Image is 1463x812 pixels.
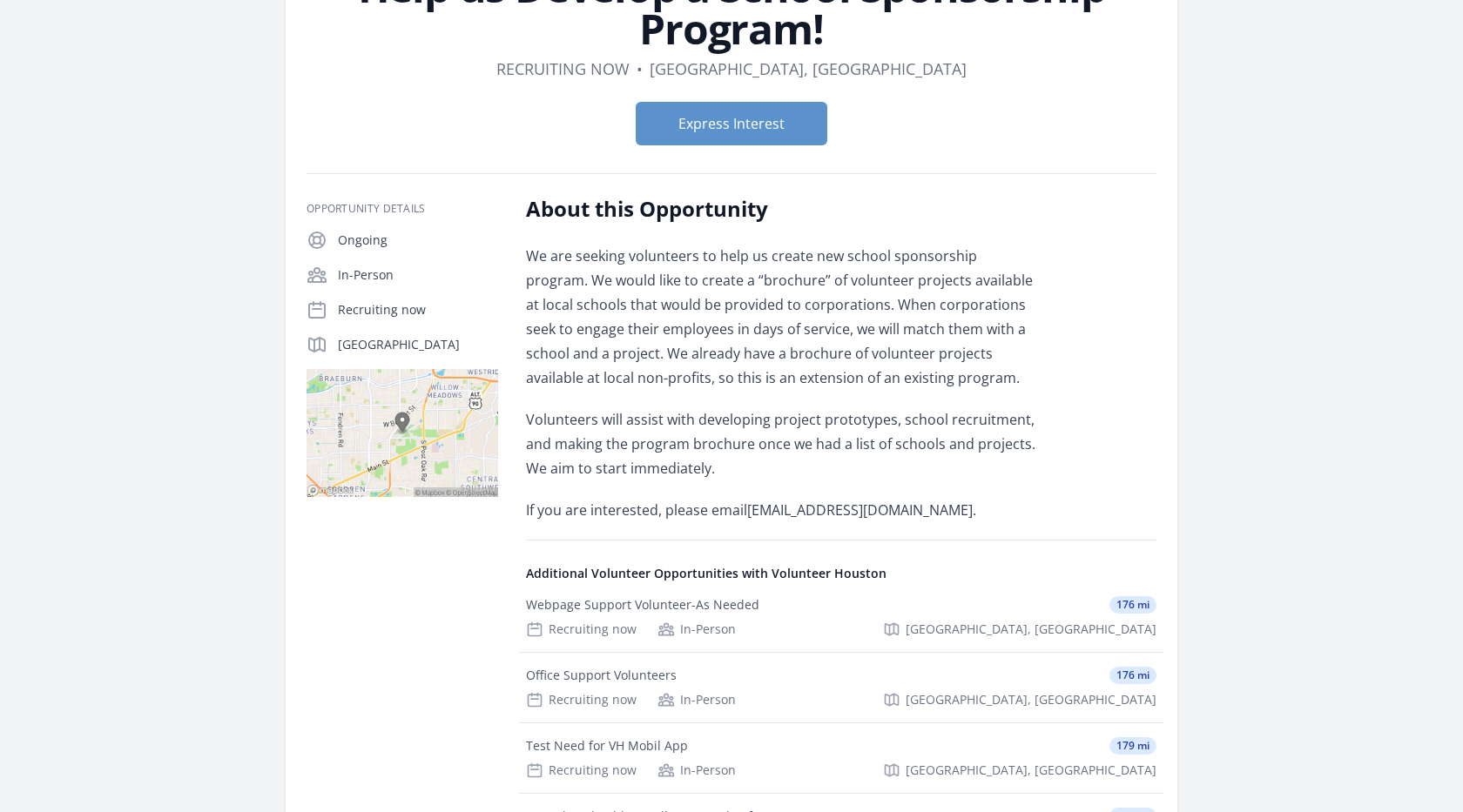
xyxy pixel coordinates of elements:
div: Recruiting now [526,621,637,638]
p: We are seeking volunteers to help us create new school sponsorship program. We would like to crea... [526,244,1035,390]
p: If you are interested, please email [EMAIL_ADDRESS][DOMAIN_NAME] . [526,498,1035,522]
div: Recruiting now [526,691,637,708]
p: Recruiting now [338,301,498,319]
h3: Opportunity Details [307,202,498,216]
h4: Additional Volunteer Opportunities with Volunteer Houston [526,565,1156,582]
img: Map [307,369,498,497]
span: [GEOGRAPHIC_DATA], [GEOGRAPHIC_DATA] [906,621,1156,638]
p: Volunteers will assist with developing project prototypes, school recruitment, and making the pro... [526,407,1035,480]
a: Office Support Volunteers 176 mi Recruiting now In-Person [GEOGRAPHIC_DATA], [GEOGRAPHIC_DATA] [519,653,1163,722]
span: 176 mi [1109,596,1156,614]
div: Webpage Support Volunteer-As Needed [526,596,759,614]
div: Recruiting now [526,762,637,779]
span: 176 mi [1109,667,1156,684]
div: In-Person [657,691,736,708]
a: Test Need for VH Mobil App 179 mi Recruiting now In-Person [GEOGRAPHIC_DATA], [GEOGRAPHIC_DATA] [519,723,1163,793]
dd: [GEOGRAPHIC_DATA], [GEOGRAPHIC_DATA] [650,57,967,81]
span: [GEOGRAPHIC_DATA], [GEOGRAPHIC_DATA] [906,691,1156,708]
div: Test Need for VH Mobil App [526,737,688,755]
span: 179 mi [1109,737,1156,755]
dd: Recruiting now [496,57,630,81]
a: Webpage Support Volunteer-As Needed 176 mi Recruiting now In-Person [GEOGRAPHIC_DATA], [GEOGRAPHI... [519,582,1163,652]
div: Office Support Volunteers [526,667,677,684]
div: In-Person [657,621,736,638]
span: [GEOGRAPHIC_DATA], [GEOGRAPHIC_DATA] [906,762,1156,779]
div: • [637,57,643,81]
button: Express Interest [636,102,827,145]
p: Ongoing [338,232,498,249]
h2: About this Opportunity [526,195,1035,223]
p: [GEOGRAPHIC_DATA] [338,336,498,353]
div: In-Person [657,762,736,779]
p: In-Person [338,266,498,284]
